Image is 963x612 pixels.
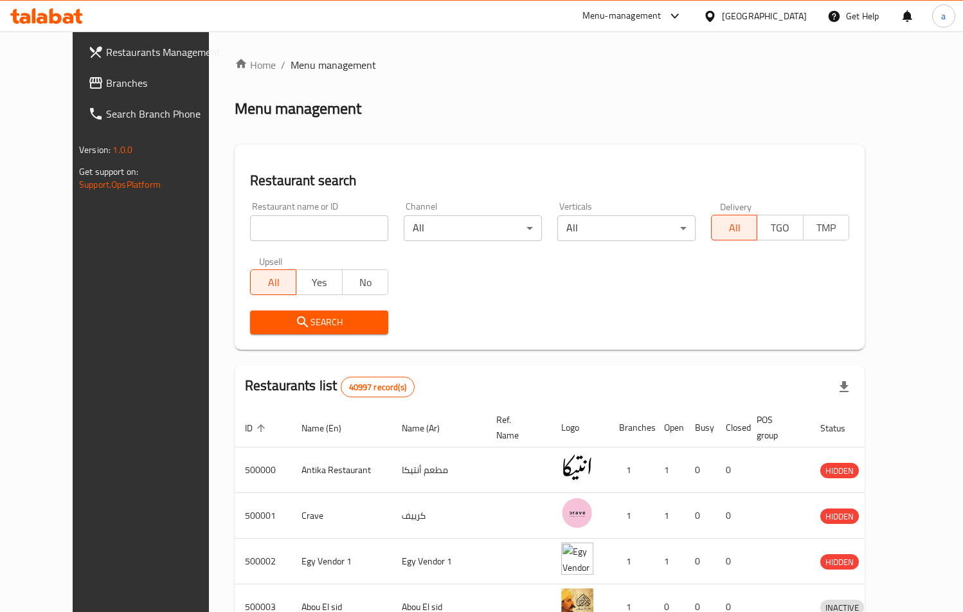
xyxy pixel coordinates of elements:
[235,493,291,539] td: 500001
[561,451,593,483] img: Antika Restaurant
[685,539,715,584] td: 0
[281,57,285,73] li: /
[301,420,358,436] span: Name (En)
[78,37,233,67] a: Restaurants Management
[941,9,946,23] span: a
[341,381,414,393] span: 40997 record(s)
[392,493,486,539] td: كرييف
[259,256,283,265] label: Upsell
[557,215,696,241] div: All
[79,176,161,193] a: Support.OpsPlatform
[348,273,383,292] span: No
[392,447,486,493] td: مطعم أنتيكا
[291,57,376,73] span: Menu management
[654,447,685,493] td: 1
[757,412,795,443] span: POS group
[250,171,849,190] h2: Restaurant search
[291,539,392,584] td: Egy Vendor 1
[715,539,746,584] td: 0
[722,9,807,23] div: [GEOGRAPHIC_DATA]
[803,215,849,240] button: TMP
[245,420,269,436] span: ID
[235,539,291,584] td: 500002
[341,377,415,397] div: Total records count
[250,215,388,241] input: Search for restaurant name or ID..
[260,314,378,330] span: Search
[809,219,844,237] span: TMP
[235,57,276,73] a: Home
[78,98,233,129] a: Search Branch Phone
[820,509,859,524] span: HIDDEN
[113,141,132,158] span: 1.0.0
[711,215,757,240] button: All
[654,493,685,539] td: 1
[296,269,342,295] button: Yes
[291,493,392,539] td: Crave
[561,497,593,529] img: Crave
[551,408,609,447] th: Logo
[654,408,685,447] th: Open
[342,269,388,295] button: No
[256,273,291,292] span: All
[829,372,860,402] div: Export file
[106,106,223,122] span: Search Branch Phone
[582,8,661,24] div: Menu-management
[820,463,859,478] div: HIDDEN
[250,269,296,295] button: All
[715,493,746,539] td: 0
[720,202,752,211] label: Delivery
[402,420,456,436] span: Name (Ar)
[609,408,654,447] th: Branches
[235,447,291,493] td: 500000
[79,163,138,180] span: Get support on:
[106,44,223,60] span: Restaurants Management
[496,412,535,443] span: Ref. Name
[250,310,388,334] button: Search
[78,67,233,98] a: Branches
[757,215,803,240] button: TGO
[820,420,862,436] span: Status
[561,543,593,575] img: Egy Vendor 1
[654,539,685,584] td: 1
[235,57,865,73] nav: breadcrumb
[392,539,486,584] td: Egy Vendor 1
[404,215,542,241] div: All
[235,98,361,119] h2: Menu management
[79,141,111,158] span: Version:
[609,539,654,584] td: 1
[715,447,746,493] td: 0
[820,554,859,570] div: HIDDEN
[609,447,654,493] td: 1
[685,493,715,539] td: 0
[820,464,859,478] span: HIDDEN
[820,555,859,570] span: HIDDEN
[762,219,798,237] span: TGO
[717,219,752,237] span: All
[685,408,715,447] th: Busy
[106,75,223,91] span: Branches
[685,447,715,493] td: 0
[715,408,746,447] th: Closed
[245,376,415,397] h2: Restaurants list
[609,493,654,539] td: 1
[301,273,337,292] span: Yes
[291,447,392,493] td: Antika Restaurant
